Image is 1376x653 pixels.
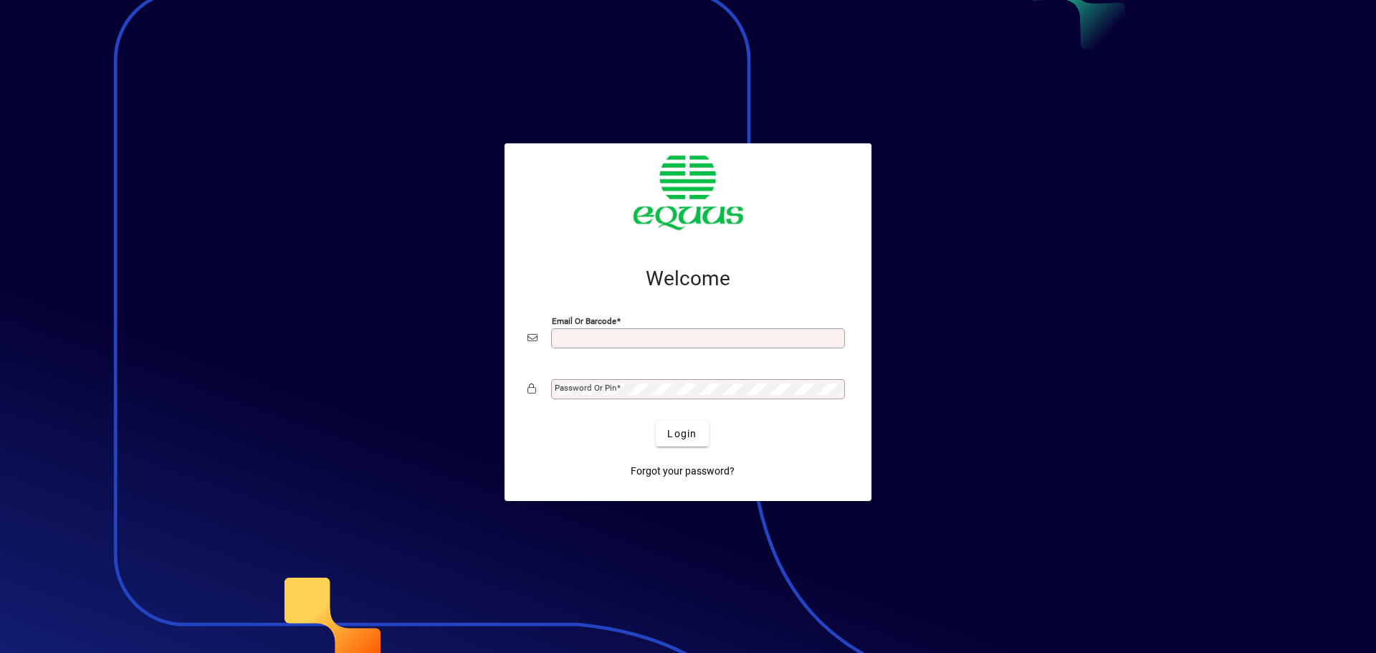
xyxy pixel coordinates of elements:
span: Forgot your password? [631,464,735,479]
mat-label: Password or Pin [555,383,616,393]
button: Login [656,421,708,447]
span: Login [667,426,697,442]
mat-label: Email or Barcode [552,316,616,326]
h2: Welcome [527,267,849,291]
a: Forgot your password? [625,458,740,484]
